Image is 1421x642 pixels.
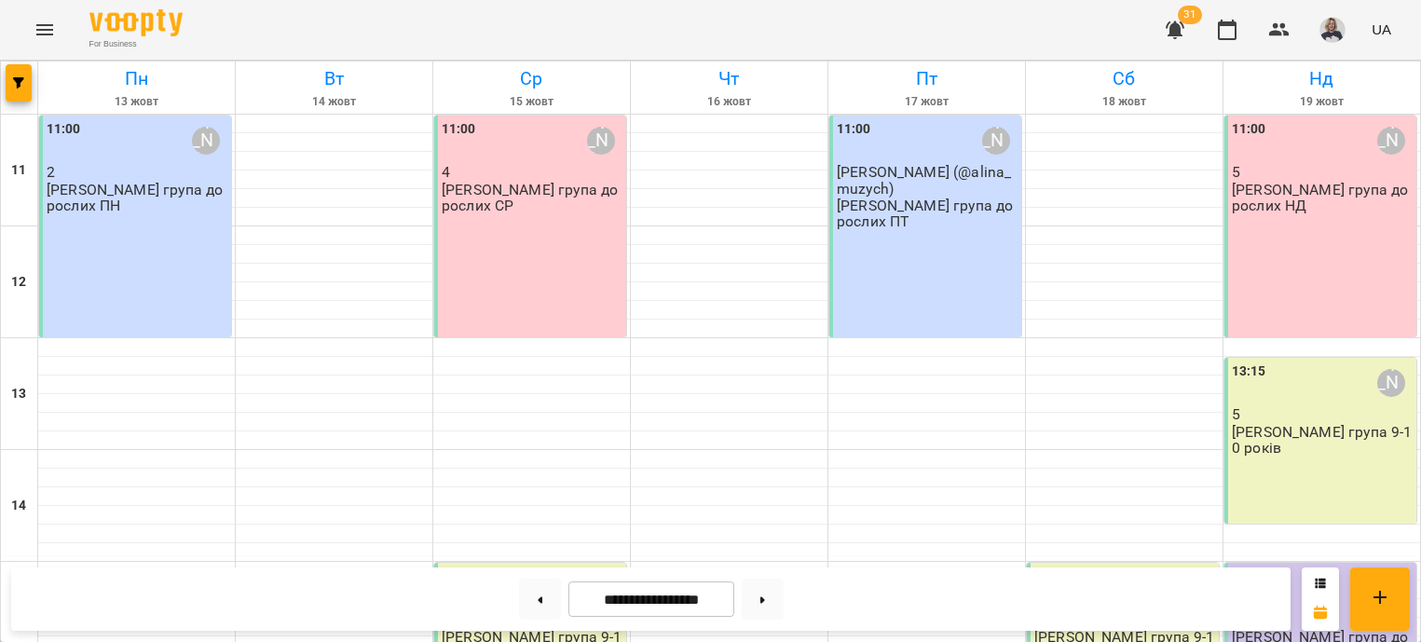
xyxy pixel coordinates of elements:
[1232,164,1413,180] p: 5
[89,38,183,50] span: For Business
[587,127,615,155] div: Віолетта
[837,163,1011,197] span: [PERSON_NAME] (@alina_muzych)
[47,182,227,214] p: [PERSON_NAME] група дорослих ПН
[1319,17,1346,43] img: 60ff81f660890b5dd62a0e88b2ac9d82.jpg
[831,93,1022,111] h6: 17 жовт
[436,64,627,93] h6: Ср
[239,64,430,93] h6: Вт
[1364,12,1399,47] button: UA
[1029,93,1220,111] h6: 18 жовт
[1232,119,1266,140] label: 11:00
[1232,182,1413,214] p: [PERSON_NAME] група дорослих НД
[837,198,1018,230] p: [PERSON_NAME] група дорослих ПТ
[436,93,627,111] h6: 15 жовт
[11,384,26,404] h6: 13
[1232,424,1413,457] p: [PERSON_NAME] група 9-10 років
[1377,369,1405,397] div: Іра Дудка
[442,164,622,180] p: 4
[1226,93,1417,111] h6: 19 жовт
[11,496,26,516] h6: 14
[837,119,871,140] label: 11:00
[982,127,1010,155] div: Віолетта
[11,160,26,181] h6: 11
[442,182,622,214] p: [PERSON_NAME] група дорослих СР
[442,119,476,140] label: 11:00
[1226,64,1417,93] h6: Нд
[634,93,825,111] h6: 16 жовт
[1372,20,1391,39] span: UA
[1232,406,1413,422] p: 5
[1029,64,1220,93] h6: Сб
[22,7,67,52] button: Menu
[41,64,232,93] h6: Пн
[1178,6,1202,24] span: 31
[47,164,227,180] p: 2
[634,64,825,93] h6: Чт
[1232,362,1266,382] label: 13:15
[239,93,430,111] h6: 14 жовт
[192,127,220,155] div: Настя
[11,272,26,293] h6: 12
[831,64,1022,93] h6: Пт
[41,93,232,111] h6: 13 жовт
[1377,127,1405,155] div: Юля
[89,9,183,36] img: Voopty Logo
[47,119,81,140] label: 11:00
